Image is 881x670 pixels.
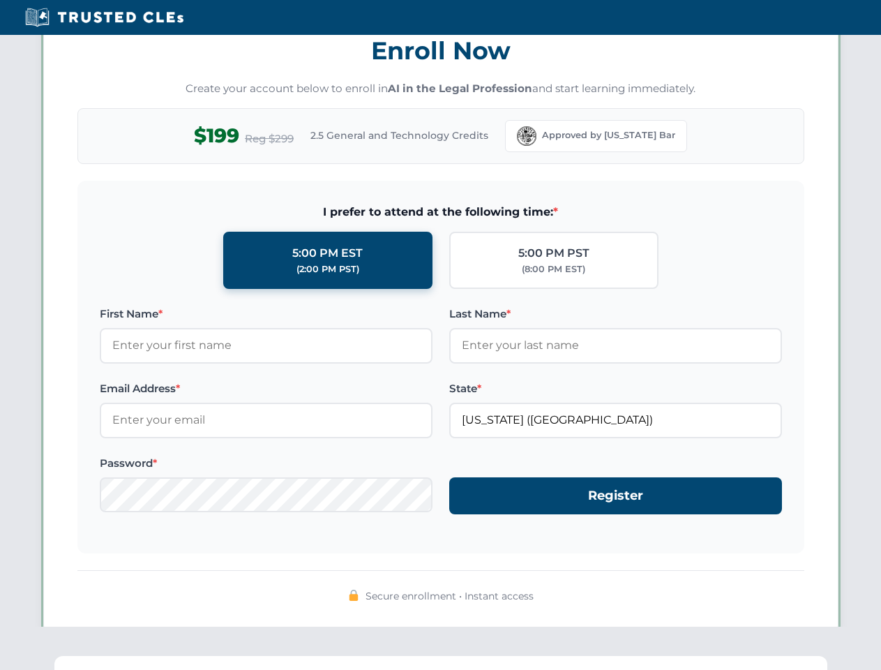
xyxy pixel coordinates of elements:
[366,588,534,604] span: Secure enrollment • Instant access
[449,477,782,514] button: Register
[100,455,432,472] label: Password
[77,81,804,97] p: Create your account below to enroll in and start learning immediately.
[518,244,589,262] div: 5:00 PM PST
[449,403,782,438] input: Florida (FL)
[100,306,432,322] label: First Name
[522,262,585,276] div: (8:00 PM EST)
[388,82,532,95] strong: AI in the Legal Profession
[449,306,782,322] label: Last Name
[77,29,804,73] h3: Enroll Now
[100,380,432,397] label: Email Address
[310,128,488,143] span: 2.5 General and Technology Credits
[21,7,188,28] img: Trusted CLEs
[100,403,432,438] input: Enter your email
[100,203,782,221] span: I prefer to attend at the following time:
[517,126,536,146] img: Florida Bar
[348,590,359,601] img: 🔒
[194,120,239,151] span: $199
[449,328,782,363] input: Enter your last name
[245,131,294,147] span: Reg $299
[100,328,432,363] input: Enter your first name
[296,262,359,276] div: (2:00 PM PST)
[542,128,675,142] span: Approved by [US_STATE] Bar
[449,380,782,397] label: State
[292,244,363,262] div: 5:00 PM EST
